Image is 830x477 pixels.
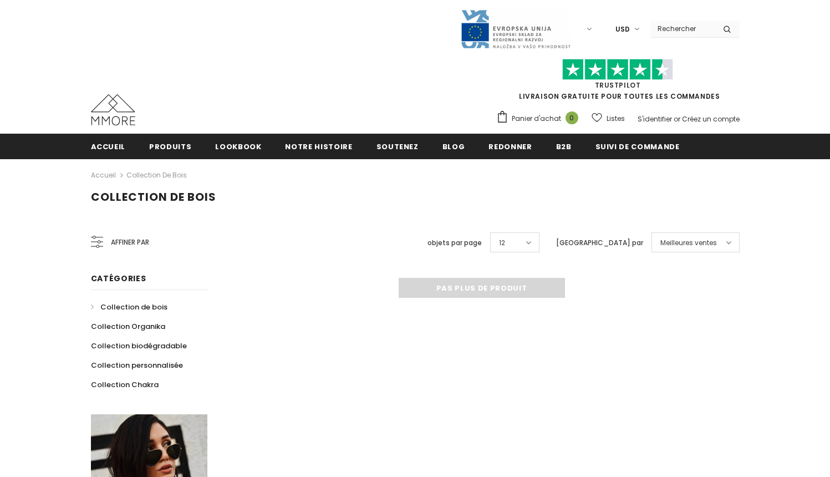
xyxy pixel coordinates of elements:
[215,141,261,152] span: Lookbook
[562,59,673,80] img: Faites confiance aux étoiles pilotes
[496,64,740,101] span: LIVRAISON GRATUITE POUR TOUTES LES COMMANDES
[91,341,187,351] span: Collection biodégradable
[91,375,159,394] a: Collection Chakra
[566,111,578,124] span: 0
[488,134,532,159] a: Redonner
[91,321,165,332] span: Collection Organika
[376,134,419,159] a: soutenez
[682,114,740,124] a: Créez un compte
[91,94,135,125] img: Cas MMORE
[615,24,630,35] span: USD
[442,141,465,152] span: Blog
[91,273,146,284] span: Catégories
[427,237,482,248] label: objets par page
[595,80,641,90] a: TrustPilot
[660,237,717,248] span: Meilleures ventes
[496,110,584,127] a: Panier d'achat 0
[91,134,126,159] a: Accueil
[651,21,715,37] input: Search Site
[91,379,159,390] span: Collection Chakra
[91,189,216,205] span: Collection de bois
[285,141,352,152] span: Notre histoire
[91,360,183,371] span: Collection personnalisée
[512,113,561,124] span: Panier d'achat
[595,134,680,159] a: Suivi de commande
[111,236,149,248] span: Affiner par
[126,170,187,180] a: Collection de bois
[442,134,465,159] a: Blog
[460,9,571,49] img: Javni Razpis
[285,134,352,159] a: Notre histoire
[488,141,532,152] span: Redonner
[376,141,419,152] span: soutenez
[607,113,625,124] span: Listes
[91,317,165,336] a: Collection Organika
[556,141,572,152] span: B2B
[215,134,261,159] a: Lookbook
[674,114,680,124] span: or
[556,134,572,159] a: B2B
[100,302,167,312] span: Collection de bois
[91,169,116,182] a: Accueil
[91,336,187,356] a: Collection biodégradable
[91,141,126,152] span: Accueil
[638,114,672,124] a: S'identifier
[149,134,191,159] a: Produits
[460,24,571,33] a: Javni Razpis
[91,297,167,317] a: Collection de bois
[595,141,680,152] span: Suivi de commande
[556,237,643,248] label: [GEOGRAPHIC_DATA] par
[499,237,505,248] span: 12
[149,141,191,152] span: Produits
[592,109,625,128] a: Listes
[91,356,183,375] a: Collection personnalisée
